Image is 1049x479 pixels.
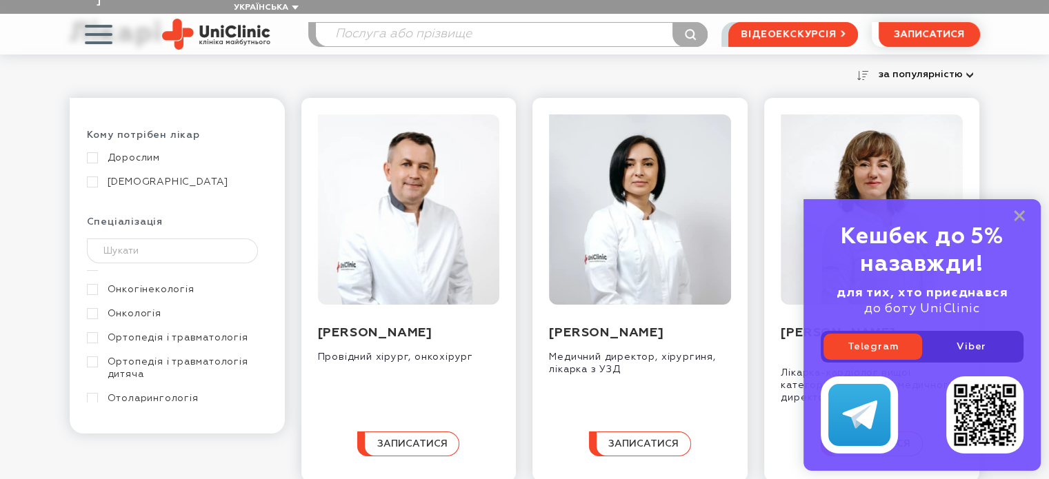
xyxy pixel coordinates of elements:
div: Лікарка-кардіолог вищої категорії, Заступниця медичного директора [781,356,963,404]
a: відеоекскурсія [728,22,857,47]
a: Онкогінекологія [87,283,264,296]
a: Ортопедія і травматологія дитяча [87,356,264,380]
button: за популярністю [872,65,980,84]
a: Отоларингологія [87,392,264,405]
div: Медичний директор, хірургиня, лікарка з УЗД [549,340,731,376]
img: Смирнова Дар'я Олександрівна [549,114,731,305]
div: Провідний хірург, онкохірург [318,340,500,363]
div: до боту UniClinic [821,285,1023,317]
span: записатися [894,30,964,39]
a: Дорослим [87,152,264,164]
button: Українська [230,3,299,13]
a: Viber [922,334,1021,360]
a: [PERSON_NAME] [549,327,663,339]
input: Шукати [87,238,259,263]
a: [DEMOGRAPHIC_DATA] [87,176,264,188]
button: записатися [357,431,459,456]
button: записатися [589,431,691,456]
a: [PERSON_NAME] [781,327,895,339]
span: записатися [608,439,679,449]
a: Telegram [823,334,922,360]
a: Онкологія [87,307,264,320]
span: записатися [377,439,447,449]
div: Кешбек до 5% назавжди! [821,223,1023,278]
b: для тих, хто приєднався [837,287,1008,299]
div: Спеціалізація [87,216,268,238]
span: відеоекскурсія [741,23,836,46]
a: Ортопедія і травматологія [87,332,264,344]
span: Українська [234,3,288,12]
div: Кому потрібен лікар [87,129,268,152]
a: [PERSON_NAME] [318,327,432,339]
img: Захарчук Олександр Валентинович [318,114,500,305]
img: Назарова Інна Леонідівна [781,114,963,305]
input: Послуга або прізвище [316,23,708,46]
img: Uniclinic [162,19,270,50]
button: записатися [879,22,980,47]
